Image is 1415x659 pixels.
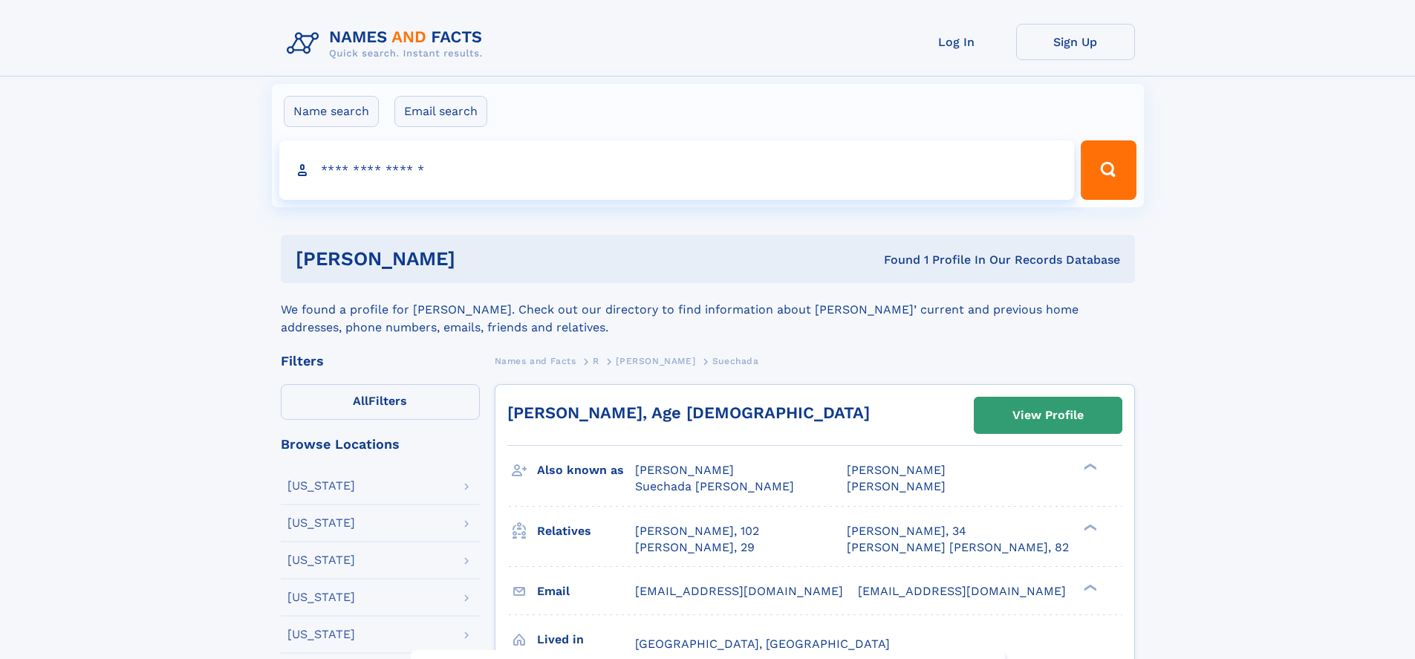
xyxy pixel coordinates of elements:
div: [US_STATE] [287,554,355,566]
h1: [PERSON_NAME] [296,250,670,268]
span: [EMAIL_ADDRESS][DOMAIN_NAME] [635,584,843,598]
span: All [353,394,368,408]
a: View Profile [975,397,1122,433]
span: [GEOGRAPHIC_DATA], [GEOGRAPHIC_DATA] [635,637,890,651]
a: R [593,351,599,370]
h3: Email [537,579,635,604]
a: Sign Up [1016,24,1135,60]
img: Logo Names and Facts [281,24,495,64]
span: [PERSON_NAME] [847,479,946,493]
div: Filters [281,354,480,368]
a: Names and Facts [495,351,576,370]
span: [EMAIL_ADDRESS][DOMAIN_NAME] [858,584,1066,598]
div: [US_STATE] [287,517,355,529]
span: Suechada [PERSON_NAME] [635,479,794,493]
span: [PERSON_NAME] [847,463,946,477]
button: Search Button [1081,140,1136,200]
span: Suechada [712,356,759,366]
div: ❯ [1080,522,1098,532]
div: Browse Locations [281,438,480,451]
label: Filters [281,384,480,420]
div: View Profile [1012,398,1084,432]
a: Log In [897,24,1016,60]
a: [PERSON_NAME], 102 [635,523,759,539]
div: [US_STATE] [287,591,355,603]
div: [US_STATE] [287,629,355,640]
div: [US_STATE] [287,480,355,492]
input: search input [279,140,1075,200]
div: ❯ [1080,462,1098,472]
span: [PERSON_NAME] [635,463,734,477]
h3: Lived in [537,627,635,652]
span: R [593,356,599,366]
a: [PERSON_NAME], 34 [847,523,966,539]
div: We found a profile for [PERSON_NAME]. Check out our directory to find information about [PERSON_N... [281,283,1135,337]
a: [PERSON_NAME] [616,351,695,370]
label: Email search [394,96,487,127]
a: [PERSON_NAME], Age [DEMOGRAPHIC_DATA] [507,403,870,422]
a: [PERSON_NAME], 29 [635,539,755,556]
h3: Also known as [537,458,635,483]
a: [PERSON_NAME] [PERSON_NAME], 82 [847,539,1069,556]
h3: Relatives [537,519,635,544]
label: Name search [284,96,379,127]
span: [PERSON_NAME] [616,356,695,366]
div: Found 1 Profile In Our Records Database [669,252,1120,268]
div: ❯ [1080,582,1098,592]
